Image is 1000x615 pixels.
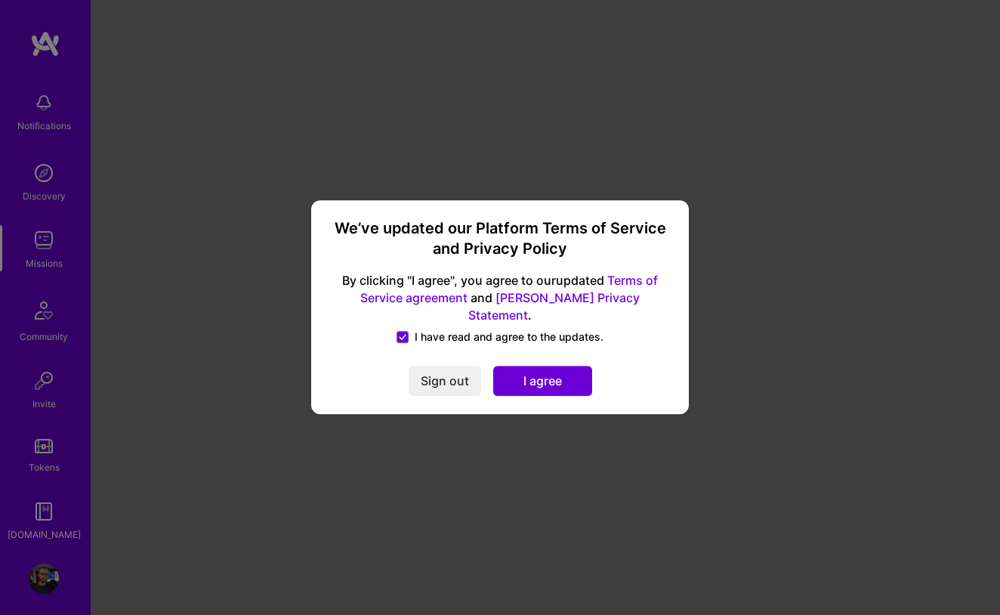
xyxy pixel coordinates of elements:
a: Terms of Service agreement [360,273,658,305]
a: [PERSON_NAME] Privacy Statement [468,290,640,323]
span: I have read and agree to the updates. [415,330,603,345]
h3: We’ve updated our Platform Terms of Service and Privacy Policy [329,218,671,260]
span: By clicking "I agree", you agree to our updated and . [329,272,671,324]
button: Sign out [409,366,481,397]
button: I agree [493,366,592,397]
